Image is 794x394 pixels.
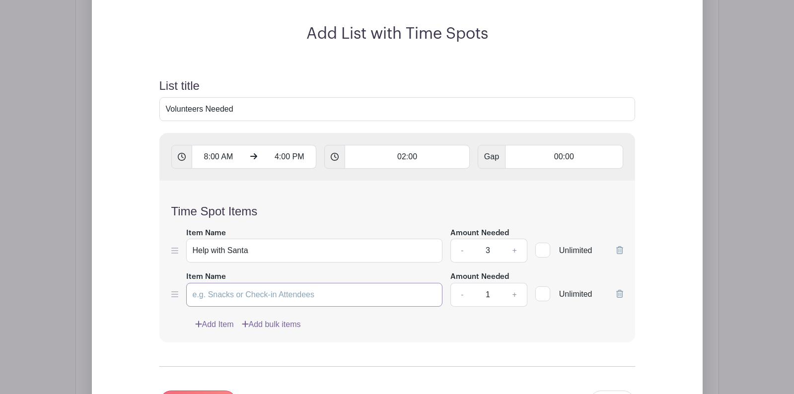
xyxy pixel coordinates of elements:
span: Unlimited [559,246,592,255]
input: Gap [505,145,623,169]
input: e.g. Snacks or Check-in Attendees [186,239,443,263]
h2: Add List with Time Spots [147,24,647,43]
label: Amount Needed [450,228,509,239]
label: Amount Needed [450,271,509,283]
input: e.g. Snacks or Check-in Attendees [186,283,443,307]
a: Add bulk items [242,319,301,330]
a: + [502,283,527,307]
a: + [502,239,527,263]
input: Timespot length [345,145,470,169]
a: - [450,239,473,263]
span: Gap [478,145,505,169]
label: Item Name [186,228,226,239]
label: List title [159,79,200,93]
input: Until [263,145,316,169]
input: From [192,145,245,169]
label: Item Name [186,271,226,283]
span: Unlimited [559,290,592,298]
a: Add Item [195,319,234,330]
a: - [450,283,473,307]
input: e.g. Things or volunteers we need for the event [159,97,635,121]
h4: Time Spot Items [171,204,623,219]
